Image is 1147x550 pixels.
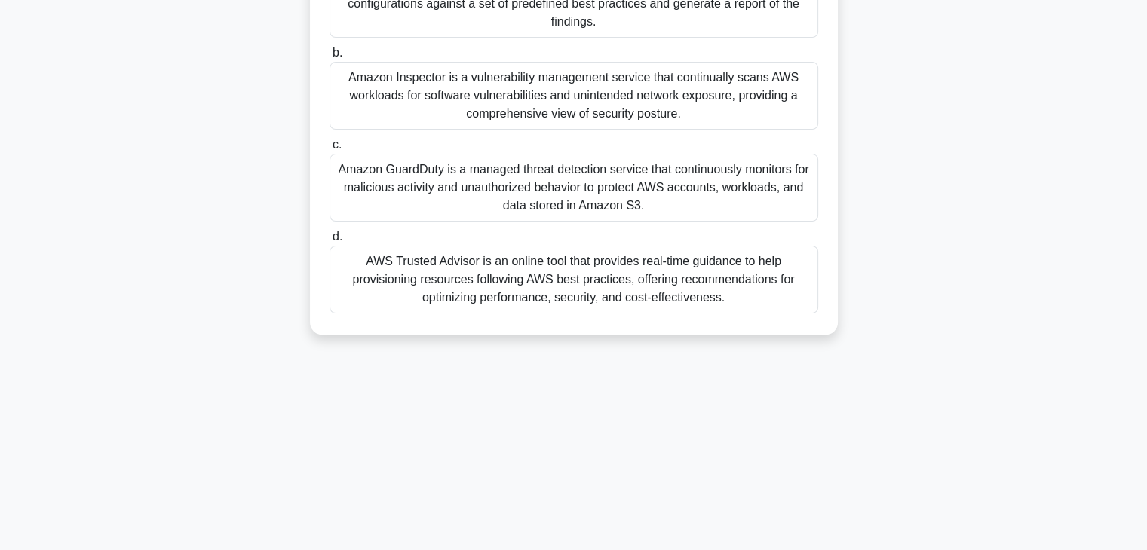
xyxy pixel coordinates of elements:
div: AWS Trusted Advisor is an online tool that provides real-time guidance to help provisioning resou... [330,246,818,313]
span: d. [333,230,342,243]
span: c. [333,138,342,151]
div: Amazon GuardDuty is a managed threat detection service that continuously monitors for malicious a... [330,154,818,222]
div: Amazon Inspector is a vulnerability management service that continually scans AWS workloads for s... [330,62,818,130]
span: b. [333,46,342,59]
